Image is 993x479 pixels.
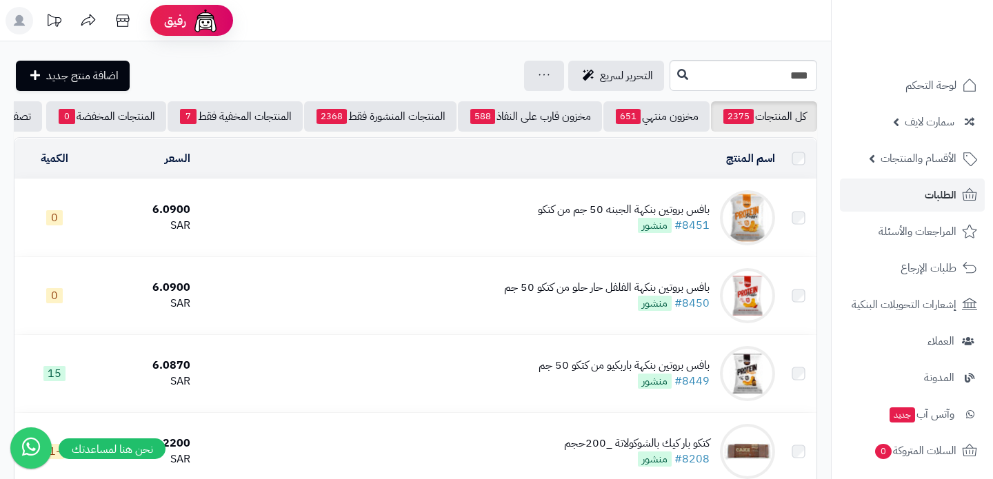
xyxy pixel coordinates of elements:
[539,358,710,374] div: بافس بروتين بنكهة باربكيو من كتكو 50 جم
[46,210,63,225] span: 0
[840,398,985,431] a: وآتس آبجديد
[899,11,980,40] img: logo-2.png
[905,76,956,95] span: لوحة التحكم
[674,217,710,234] a: #8451
[840,325,985,358] a: العملاء
[100,218,190,234] div: SAR
[720,424,775,479] img: كتكو بار كيك بالشوكولاتة _200حجم
[192,7,219,34] img: ai-face.png
[840,361,985,394] a: المدونة
[852,295,956,314] span: إشعارات التحويلات البنكية
[164,12,186,29] span: رفيق
[168,101,303,132] a: المنتجات المخفية فقط7
[616,109,641,124] span: 651
[43,366,66,381] span: 15
[723,109,754,124] span: 2375
[538,202,710,218] div: بافس بروتين بنكهة الجبنه 50 جم من كتكو
[100,296,190,312] div: SAR
[100,374,190,389] div: SAR
[46,101,166,132] a: المنتجات المخفضة0
[638,374,672,389] span: منشور
[720,346,775,401] img: بافس بروتين بنكهة باربكيو من كتكو 50 جم
[45,444,64,459] span: -1
[840,179,985,212] a: الطلبات
[304,101,457,132] a: المنتجات المنشورة فقط2368
[927,332,954,351] span: العملاء
[317,109,347,124] span: 2368
[674,451,710,467] a: #8208
[41,150,68,167] a: الكمية
[881,149,956,168] span: الأقسام والمنتجات
[840,69,985,102] a: لوحة التحكم
[924,368,954,387] span: المدونة
[674,295,710,312] a: #8450
[458,101,602,132] a: مخزون قارب على النفاذ588
[638,451,672,467] span: منشور
[564,436,710,451] div: كتكو بار كيك بالشوكولاتة _200حجم
[638,296,672,311] span: منشور
[905,112,954,132] span: سمارت لايف
[37,7,71,38] a: تحديثات المنصة
[470,109,495,124] span: 588
[879,222,956,241] span: المراجعات والأسئلة
[888,405,954,424] span: وآتس آب
[925,185,956,205] span: الطلبات
[100,358,190,374] div: 6.0870
[568,61,664,91] a: التحرير لسريع
[840,434,985,467] a: السلات المتروكة0
[674,373,710,389] a: #8449
[890,407,915,422] span: جديد
[840,215,985,248] a: المراجعات والأسئلة
[46,288,63,303] span: 0
[638,218,672,233] span: منشور
[100,280,190,296] div: 6.0900
[874,443,892,460] span: 0
[600,68,653,84] span: التحرير لسريع
[711,101,817,132] a: كل المنتجات2375
[16,61,130,91] a: اضافة منتج جديد
[726,150,775,167] a: اسم المنتج
[180,109,197,124] span: 7
[504,280,710,296] div: بافس بروتين بنكهة الفلفل حار حلو من كتكو 50 جم
[100,436,190,451] div: 5.2200
[720,268,775,323] img: بافس بروتين بنكهة الفلفل حار حلو من كتكو 50 جم
[840,288,985,321] a: إشعارات التحويلات البنكية
[720,190,775,245] img: بافس بروتين بنكهة الجبنه 50 جم من كتكو
[874,441,956,460] span: السلات المتروكة
[46,68,119,84] span: اضافة منتج جديد
[165,150,190,167] a: السعر
[901,258,956,278] span: طلبات الإرجاع
[59,109,75,124] span: 0
[840,252,985,285] a: طلبات الإرجاع
[603,101,710,132] a: مخزون منتهي651
[100,202,190,218] div: 6.0900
